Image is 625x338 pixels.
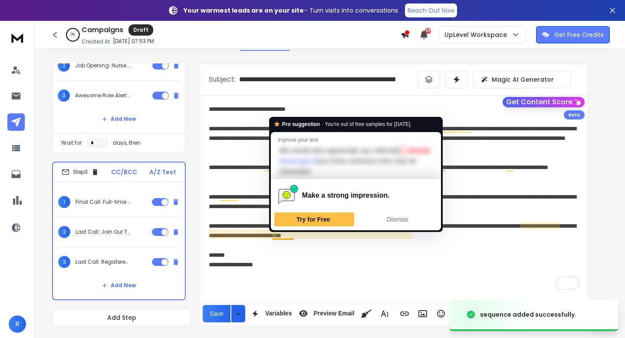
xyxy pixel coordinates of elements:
[76,258,131,265] p: Last Call: Registered Nurse Position in Beautiful [GEOGRAPHIC_DATA]!
[52,309,191,326] button: Add Step
[61,139,82,146] p: Wait for
[203,305,230,322] button: Save
[414,305,431,322] button: Insert Image (⌘P)
[52,162,186,300] li: Step3CC/BCCA/Z Test1Final Call: Full-time Registered Nurse Opportunity2Last Call: Join Our Team a...
[405,3,457,17] a: Reach Out Now
[58,89,70,102] span: 3
[58,196,70,208] span: 1
[396,305,413,322] button: Insert Link (⌘K)
[263,310,294,317] span: Variables
[200,96,588,298] div: To enrich screen reader interactions, please activate Accessibility in Grammarly extension settings
[209,74,236,85] p: Subject:
[58,256,70,268] span: 3
[184,6,398,15] p: – Turn visits into conversations
[95,277,143,294] button: Add New
[58,60,70,72] span: 2
[358,305,375,322] button: Clean HTML
[444,30,510,39] p: UpLevel Workspace
[312,310,356,317] span: Preview Email
[503,97,585,107] button: Get Content Score
[247,305,294,322] button: Variables
[76,199,131,205] p: Final Call: Full-time Registered Nurse Opportunity
[82,25,123,35] h1: Campaigns
[95,110,143,128] button: Add New
[9,30,26,46] img: logo
[376,305,393,322] button: More Text
[62,168,99,176] div: Step 3
[113,139,141,146] p: days, then
[473,71,571,88] button: Magic AI Generator
[113,38,154,45] p: [DATE] 07:53 PM
[82,38,111,45] p: Created At:
[75,62,131,69] p: Job Opening: Nurse Position
[408,6,454,15] p: Reach Out Now
[71,32,75,37] p: 0 %
[76,229,131,235] p: Last Call: Join Our Team as a Registered Nurse in [GEOGRAPHIC_DATA]
[536,26,610,43] button: Get Free Credits
[554,30,604,39] p: Get Free Credits
[425,28,431,34] span: 50
[480,310,576,319] div: sequence added successfully.
[184,6,304,15] strong: Your warmest leads are on your site
[295,305,356,322] button: Preview Email
[564,110,585,119] div: Beta
[9,315,26,333] button: R
[149,168,176,176] p: A/Z Test
[128,24,153,36] div: Draft
[492,75,554,84] p: Magic AI Generator
[58,226,70,238] span: 2
[433,305,449,322] button: Emoticons
[75,92,131,99] p: Awesome Role Alert: Registered Nurse
[111,168,137,176] p: CC/BCC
